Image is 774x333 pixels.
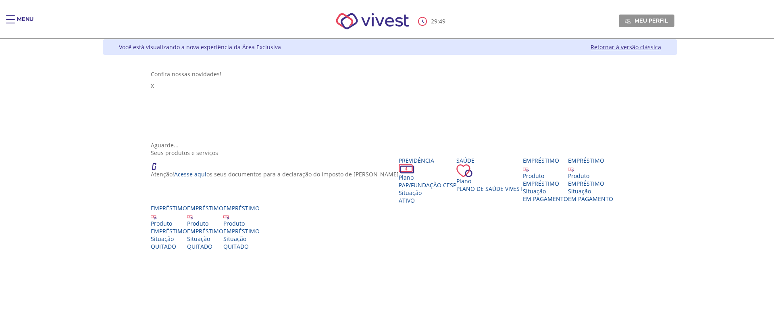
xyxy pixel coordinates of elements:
[591,43,661,51] a: Retornar à versão clássica
[151,220,187,227] div: Produto
[625,18,631,24] img: Meu perfil
[523,195,568,203] span: EM PAGAMENTO
[456,164,472,177] img: ico_coracao.png
[151,204,187,212] div: Empréstimo
[399,174,456,181] div: Plano
[456,157,523,164] div: Saúde
[187,214,193,220] img: ico_emprestimo.svg
[223,204,260,250] a: Empréstimo Produto EMPRÉSTIMO Situação QUITADO
[568,187,613,195] div: Situação
[399,181,456,189] span: PAP/Fundação CESP
[523,172,568,180] div: Produto
[151,149,630,157] div: Seus produtos e serviços
[187,243,212,250] span: QUITADO
[223,214,229,220] img: ico_emprestimo.svg
[151,227,187,235] div: EMPRÉSTIMO
[523,180,568,187] div: EMPRÉSTIMO
[187,227,223,235] div: EMPRÉSTIMO
[327,4,418,38] img: Vivest
[399,197,415,204] span: Ativo
[151,170,399,178] p: Atenção! os seus documentos para a declaração do Imposto de [PERSON_NAME]
[187,235,223,243] div: Situação
[151,243,176,250] span: QUITADO
[151,235,187,243] div: Situação
[568,166,574,172] img: ico_emprestimo.svg
[223,220,260,227] div: Produto
[151,82,154,90] span: X
[151,214,157,220] img: ico_emprestimo.svg
[619,15,674,27] a: Meu perfil
[456,185,523,193] span: Plano de Saúde VIVEST
[523,166,529,172] img: ico_emprestimo.svg
[568,195,613,203] span: EM PAGAMENTO
[399,164,414,174] img: ico_dinheiro.png
[523,157,568,164] div: Empréstimo
[568,180,613,187] div: EMPRÉSTIMO
[418,17,447,26] div: :
[456,157,523,193] a: Saúde PlanoPlano de Saúde VIVEST
[439,17,445,25] span: 49
[151,70,630,78] div: Confira nossas novidades!
[151,157,164,170] img: ico_atencao.png
[97,39,677,333] div: Vivest
[17,15,33,31] div: Menu
[151,204,187,250] a: Empréstimo Produto EMPRÉSTIMO Situação QUITADO
[431,17,437,25] span: 29
[187,220,223,227] div: Produto
[223,235,260,243] div: Situação
[187,204,223,212] div: Empréstimo
[523,187,568,195] div: Situação
[635,17,668,24] span: Meu perfil
[399,157,456,204] a: Previdência PlanoPAP/Fundação CESP SituaçãoAtivo
[523,157,568,203] a: Empréstimo Produto EMPRÉSTIMO Situação EM PAGAMENTO
[119,43,281,51] div: Você está visualizando a nova experiência da Área Exclusiva
[223,227,260,235] div: EMPRÉSTIMO
[223,204,260,212] div: Empréstimo
[399,157,456,164] div: Previdência
[456,177,523,185] div: Plano
[568,157,613,203] a: Empréstimo Produto EMPRÉSTIMO Situação EM PAGAMENTO
[187,204,223,250] a: Empréstimo Produto EMPRÉSTIMO Situação QUITADO
[151,141,630,149] div: Aguarde...
[223,243,249,250] span: QUITADO
[568,157,613,164] div: Empréstimo
[399,189,456,197] div: Situação
[174,170,206,178] a: Acesse aqui
[568,172,613,180] div: Produto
